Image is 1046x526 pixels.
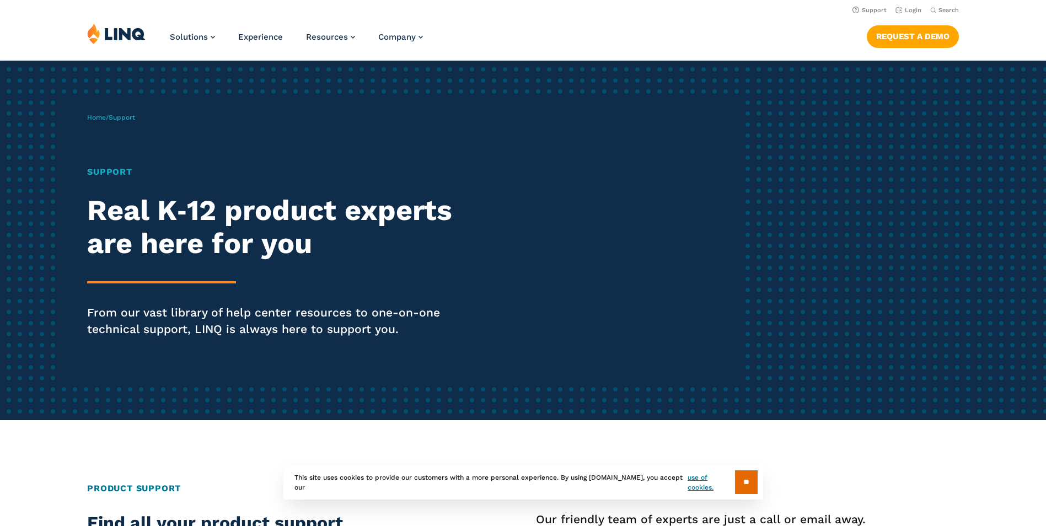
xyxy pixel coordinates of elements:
span: Search [938,7,959,14]
a: Resources [306,32,355,42]
div: This site uses cookies to provide our customers with a more personal experience. By using [DOMAIN... [283,465,763,500]
a: Home [87,114,106,121]
a: Company [378,32,423,42]
span: Support [109,114,135,121]
a: use of cookies. [688,473,734,492]
a: Solutions [170,32,215,42]
a: Support [852,7,887,14]
a: Login [895,7,921,14]
a: Experience [238,32,283,42]
h2: Real K‑12 product experts are here for you [87,194,490,260]
button: Open Search Bar [930,6,959,14]
nav: Button Navigation [867,23,959,47]
p: From our vast library of help center resources to one-on-one technical support, LINQ is always he... [87,304,490,337]
h1: Support [87,165,490,179]
span: Solutions [170,32,208,42]
span: Company [378,32,416,42]
h2: Product Support [87,482,959,495]
span: Resources [306,32,348,42]
nav: Primary Navigation [170,23,423,60]
a: Request a Demo [867,25,959,47]
img: LINQ | K‑12 Software [87,23,146,44]
span: / [87,114,135,121]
